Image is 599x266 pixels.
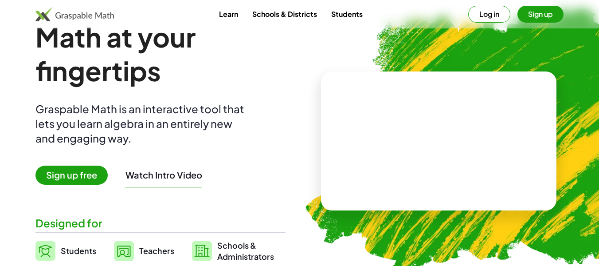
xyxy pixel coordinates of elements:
video: What is this? This is dynamic math notation. Dynamic math notation plays a central role in how Gr... [372,107,505,174]
a: Schools & Districts [245,6,324,22]
a: Learn [212,6,245,22]
a: Students [324,6,370,22]
img: svg%3e [192,241,212,261]
a: Teachers [114,240,174,262]
button: Watch Intro Video [125,169,202,181]
a: Schools &Administrators [192,240,274,262]
span: Teachers [139,246,174,256]
div: Graspable Math is an interactive tool that lets you learn algebra in an entirely new and engaging... [35,102,248,146]
a: Students [35,240,96,262]
div: Designed for [35,216,286,230]
span: Schools & Administrators [217,240,274,262]
button: Sign up [517,6,564,23]
h1: Math at your fingertips [35,20,286,87]
button: Log in [468,6,510,23]
img: svg%3e [114,241,134,261]
span: Students [61,246,96,256]
span: Sign up free [35,166,108,185]
img: svg%3e [35,241,55,261]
